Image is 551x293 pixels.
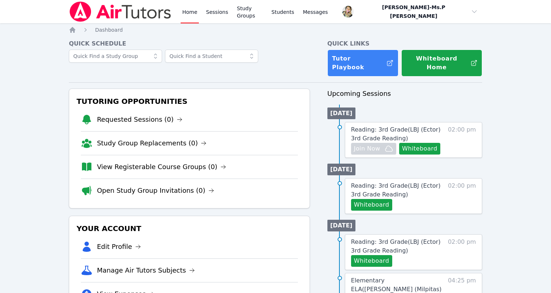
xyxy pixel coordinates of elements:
button: Whiteboard [351,199,392,211]
a: Study Group Replacements (0) [97,138,206,148]
input: Quick Find a Study Group [69,50,162,63]
span: 02:00 pm [448,238,476,267]
span: Dashboard [95,27,123,33]
h4: Quick Links [327,39,482,48]
nav: Breadcrumb [69,26,482,34]
a: Edit Profile [97,242,141,252]
span: 02:00 pm [448,125,476,155]
h3: Tutoring Opportunities [75,95,304,108]
span: 02:00 pm [448,181,476,211]
a: Requested Sessions (0) [97,114,182,125]
a: Reading: 3rd Grade(LBJ (Ector) 3rd Grade Reading) [351,125,445,143]
button: Join Now [351,143,396,155]
a: Tutor Playbook [327,50,398,77]
span: Join Now [354,144,380,153]
li: [DATE] [327,108,355,119]
a: Dashboard [95,26,123,34]
a: Manage Air Tutors Subjects [97,265,195,276]
button: Whiteboard [351,255,392,267]
a: Reading: 3rd Grade(LBJ (Ector) 3rd Grade Reading) [351,181,445,199]
h3: Upcoming Sessions [327,89,482,99]
li: [DATE] [327,164,355,175]
a: Reading: 3rd Grade(LBJ (Ector) 3rd Grade Reading) [351,238,445,255]
a: View Registerable Course Groups (0) [97,162,226,172]
button: Whiteboard Home [401,50,482,77]
a: Open Study Group Invitations (0) [97,185,214,196]
span: Reading: 3rd Grade ( LBJ (Ector) 3rd Grade Reading ) [351,182,441,198]
img: Air Tutors [69,1,172,22]
span: Reading: 3rd Grade ( LBJ (Ector) 3rd Grade Reading ) [351,126,441,142]
h3: Your Account [75,222,304,235]
button: Whiteboard [399,143,440,155]
li: [DATE] [327,220,355,231]
span: Messages [303,8,328,16]
h4: Quick Schedule [69,39,310,48]
input: Quick Find a Student [165,50,258,63]
span: Reading: 3rd Grade ( LBJ (Ector) 3rd Grade Reading ) [351,238,441,254]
